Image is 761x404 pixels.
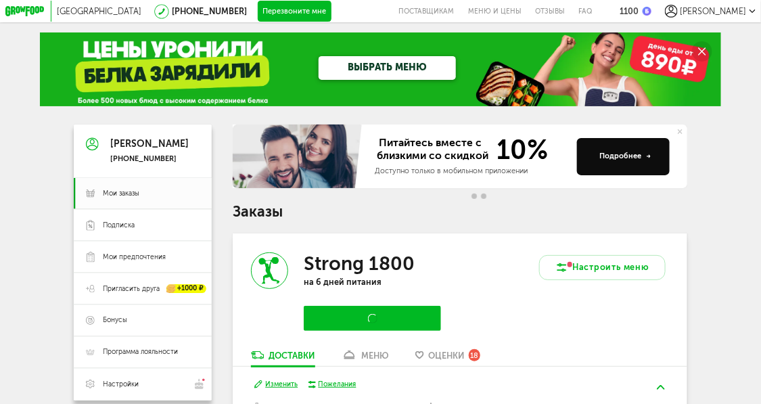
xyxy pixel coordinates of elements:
img: bonus_b.cdccf46.png [643,7,651,16]
button: Пожелания [308,380,356,389]
span: Программа лояльности [103,347,178,357]
a: ВЫБРАТЬ МЕНЮ [319,56,456,80]
span: Пригласить друга [103,284,160,294]
div: Пожелания [319,380,356,389]
a: Настройки [74,368,211,401]
span: [GEOGRAPHIC_DATA] [57,6,141,16]
span: Настройки [103,380,139,389]
img: family-banner.579af9d.jpg [233,125,365,188]
a: Доставки [246,349,320,366]
a: Бонусы [74,305,211,336]
button: Настроить меню [539,255,666,281]
h1: Заказы [233,205,687,219]
span: 10% [490,137,548,163]
div: 1100 [620,6,639,16]
div: Доступно только в мобильном приложении [375,166,569,177]
div: меню [361,351,389,361]
p: на 6 дней питания [304,277,441,287]
img: arrow-up-green.5eb5f82.svg [657,385,665,390]
button: Перезвоните мне [258,1,331,22]
button: Подробнее [577,138,670,175]
div: Подробнее [600,151,651,162]
div: Доставки [269,351,315,361]
span: [PERSON_NAME] [681,6,747,16]
a: [PHONE_NUMBER] [172,6,247,16]
div: [PERSON_NAME] [110,139,189,150]
span: Мои заказы [103,189,139,198]
span: Бонусы [103,315,127,325]
a: Мои заказы [74,178,211,210]
div: 18 [469,349,481,361]
div: +1000 ₽ [166,284,206,293]
span: Питайтесь вместе с близкими со скидкой [375,137,490,163]
h3: Strong 1800 [304,252,415,275]
a: Пригласить друга +1000 ₽ [74,273,211,305]
a: Оценки 18 [410,349,486,366]
div: [PHONE_NUMBER] [110,154,189,164]
span: Мои предпочтения [103,252,166,262]
span: Go to slide 1 [471,194,477,199]
button: Изменить [254,380,298,390]
a: Подписка [74,209,211,241]
span: Подписка [103,221,135,230]
a: Мои предпочтения [74,241,211,273]
a: Программа лояльности [74,336,211,368]
a: меню [336,349,394,366]
span: Оценки [428,351,464,361]
span: Go to slide 2 [481,194,486,199]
